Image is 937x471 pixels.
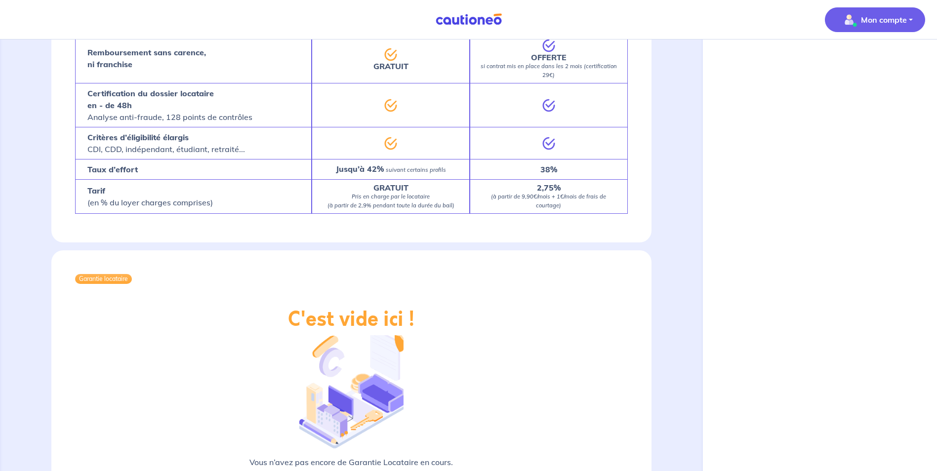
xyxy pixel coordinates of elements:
p: Analyse anti-fraude, 128 points de contrôles [87,87,252,123]
p: Vous n’avez pas encore de Garantie Locataire en cours. [75,456,628,468]
em: suivant certains profils [386,166,446,173]
img: illu_empty_gl.png [299,327,403,449]
strong: Taux d’effort [87,164,138,174]
h2: C'est vide ici ! [288,308,414,331]
strong: GRATUIT [373,61,408,71]
strong: Certification du dossier locataire en - de 48h [87,88,214,110]
p: Mon compte [861,14,907,26]
img: illu_account_valid_menu.svg [841,12,857,28]
em: (à partir de 9,90€/mois + 1€/mois de frais de courtage) [491,193,606,209]
p: CDI, CDD, indépendant, étudiant, retraité... [87,131,245,155]
strong: OFFERTE [531,52,567,62]
strong: 2,75% [537,183,561,193]
em: si contrat mis en place dans les 2 mois (certification 29€) [481,63,617,78]
em: Pris en charge par le locataire (à partir de 2,9% pendant toute la durée du bail) [327,193,454,209]
img: Cautioneo [432,13,506,26]
strong: 38% [540,164,557,174]
strong: Tarif [87,186,105,196]
p: (en % du loyer charges comprises) [87,185,213,208]
strong: Jusqu’à 42% [336,164,384,174]
strong: Remboursement sans carence, ni franchise [87,47,206,69]
strong: GRATUIT [373,183,408,193]
button: illu_account_valid_menu.svgMon compte [825,7,925,32]
strong: Critères d’éligibilité élargis [87,132,189,142]
div: Garantie locataire [75,274,132,284]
